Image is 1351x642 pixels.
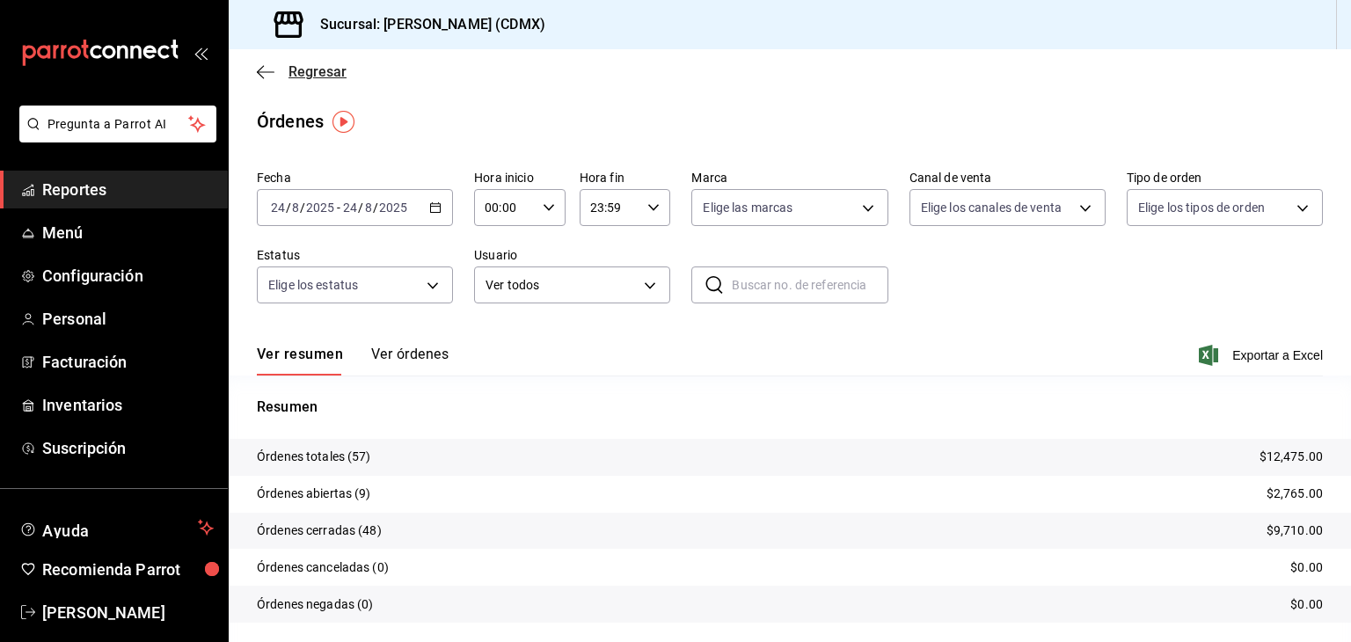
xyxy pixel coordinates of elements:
[300,201,305,215] span: /
[364,201,373,215] input: --
[486,276,638,295] span: Ver todos
[1290,595,1323,614] p: $0.00
[42,393,214,417] span: Inventarios
[257,108,324,135] div: Órdenes
[47,115,189,134] span: Pregunta a Parrot AI
[1127,171,1323,184] label: Tipo de orden
[194,46,208,60] button: open_drawer_menu
[257,397,1323,418] p: Resumen
[1260,448,1323,466] p: $12,475.00
[257,522,382,540] p: Órdenes cerradas (48)
[42,436,214,460] span: Suscripción
[378,201,408,215] input: ----
[474,249,670,261] label: Usuario
[342,201,358,215] input: --
[42,558,214,581] span: Recomienda Parrot
[1202,345,1323,366] button: Exportar a Excel
[12,128,216,146] a: Pregunta a Parrot AI
[691,171,887,184] label: Marca
[580,171,671,184] label: Hora fin
[42,517,191,538] span: Ayuda
[1290,558,1323,577] p: $0.00
[1267,522,1323,540] p: $9,710.00
[42,601,214,624] span: [PERSON_NAME]
[373,201,378,215] span: /
[257,171,453,184] label: Fecha
[257,249,453,261] label: Estatus
[42,307,214,331] span: Personal
[257,448,371,466] p: Órdenes totales (57)
[42,221,214,244] span: Menú
[42,178,214,201] span: Reportes
[921,199,1062,216] span: Elige los canales de venta
[703,199,792,216] span: Elige las marcas
[257,63,347,80] button: Regresar
[291,201,300,215] input: --
[288,63,347,80] span: Regresar
[286,201,291,215] span: /
[257,485,371,503] p: Órdenes abiertas (9)
[257,558,389,577] p: Órdenes canceladas (0)
[305,201,335,215] input: ----
[42,350,214,374] span: Facturación
[332,111,354,133] img: Tooltip marker
[909,171,1106,184] label: Canal de venta
[257,346,343,376] button: Ver resumen
[358,201,363,215] span: /
[268,276,358,294] span: Elige los estatus
[257,595,374,614] p: Órdenes negadas (0)
[270,201,286,215] input: --
[474,171,566,184] label: Hora inicio
[19,106,216,142] button: Pregunta a Parrot AI
[732,267,887,303] input: Buscar no. de referencia
[257,346,449,376] div: navigation tabs
[42,264,214,288] span: Configuración
[371,346,449,376] button: Ver órdenes
[337,201,340,215] span: -
[1267,485,1323,503] p: $2,765.00
[1138,199,1265,216] span: Elige los tipos de orden
[306,14,545,35] h3: Sucursal: [PERSON_NAME] (CDMX)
